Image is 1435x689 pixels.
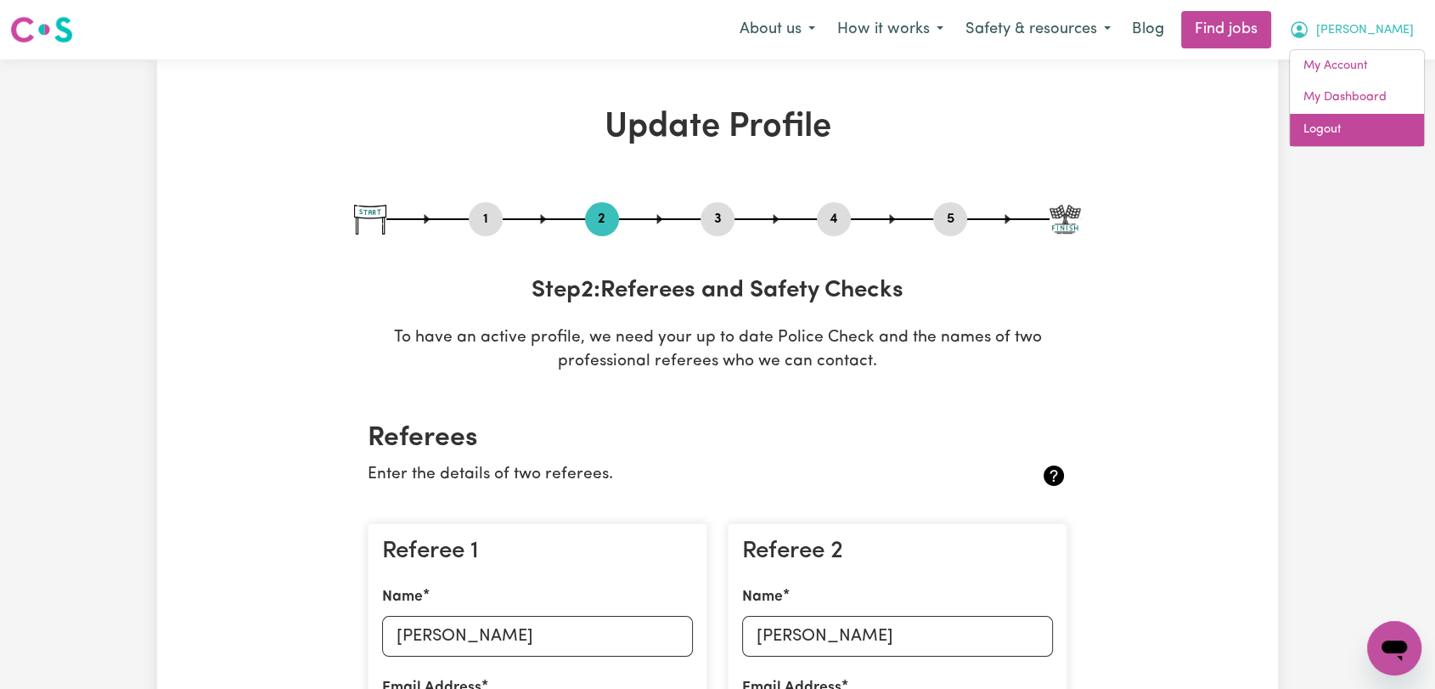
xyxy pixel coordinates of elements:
h2: Referees [368,422,1067,455]
span: [PERSON_NAME] [1316,21,1414,40]
button: Go to step 1 [469,208,503,230]
button: Safety & resources [954,12,1122,48]
p: To have an active profile, we need your up to date Police Check and the names of two professional... [354,326,1081,376]
p: Enter the details of two referees. [368,463,951,488]
button: My Account [1278,12,1425,48]
label: Name [742,586,783,608]
div: My Account [1289,49,1425,147]
button: About us [729,12,826,48]
h3: Step 2 : Referees and Safety Checks [354,277,1081,306]
h3: Referee 1 [382,538,693,567]
label: Name [382,586,423,608]
a: Blog [1122,11,1174,48]
a: Logout [1290,114,1424,146]
a: My Account [1290,50,1424,82]
button: Go to step 4 [817,208,851,230]
button: How it works [826,12,954,48]
button: Go to step 5 [933,208,967,230]
button: Go to step 3 [701,208,734,230]
button: Go to step 2 [585,208,619,230]
h3: Referee 2 [742,538,1053,567]
a: My Dashboard [1290,82,1424,114]
img: Careseekers logo [10,14,73,45]
h1: Update Profile [354,107,1081,148]
iframe: Button to launch messaging window [1367,621,1421,675]
a: Careseekers logo [10,10,73,49]
a: Find jobs [1181,11,1271,48]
